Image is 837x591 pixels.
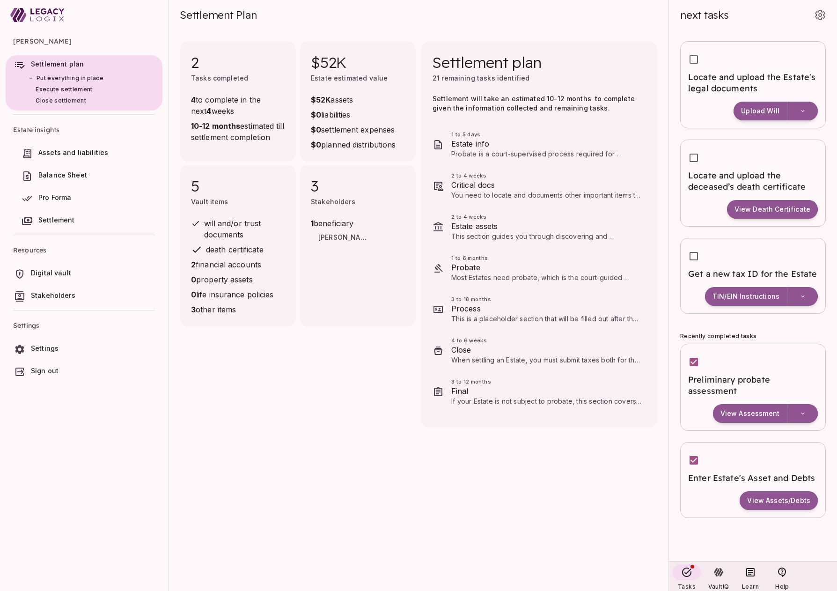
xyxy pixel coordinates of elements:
[451,295,642,303] span: 3 to 18 months
[6,189,162,208] a: Pro Forma
[206,245,264,254] span: death certificate
[191,120,285,143] span: estimated till settlement completion
[311,219,314,228] strong: 1
[421,289,657,330] div: 3 to 18 monthsProcessThis is a placeholder section that will be filled out after the estate's ass...
[451,179,642,191] span: Critical docs
[36,86,92,93] span: Execute settlement
[451,213,642,221] span: 2 to 4 weeks
[451,337,642,344] span: 4 to 6 weeks
[680,442,826,518] div: Enter Estate's Asset and DebtsView Assets/Debts
[705,287,787,306] button: TIN/EIN Instructions
[191,289,285,300] span: life insurance policies
[6,144,162,163] a: Assets and liabilities
[421,330,657,371] div: 4 to 6 weeksCloseWhen settling an Estate, you must submit taxes both for the deceased and for the...
[421,207,657,248] div: 2 to 4 weeksEstate assetsThis section guides you through discovering and documenting the deceased...
[451,254,642,262] span: 1 to 6 months
[727,200,818,219] button: View Death Certificate
[742,583,759,590] span: Learn
[191,305,196,314] strong: 3
[180,8,257,22] span: Settlement Plan
[180,42,296,162] div: 2Tasks completed4to complete in the next4weeks10-12 monthsestimated till settlement completion
[680,140,826,227] div: Locate and upload the deceased’s death certificateView Death Certificate
[13,118,155,141] span: Estate insights
[204,219,264,239] span: will and/or trust documents
[38,171,87,179] span: Balance Sheet
[31,291,75,299] span: Stakeholders
[688,170,818,192] span: Locate and upload the deceased’s death certificate
[433,53,541,72] span: Settlement plan
[31,60,84,68] span: Settlement plan
[13,239,155,261] span: Resources
[734,102,787,120] button: Upload Will
[311,94,396,105] span: assets
[680,41,826,128] div: Locate and upload the Estate's legal documentsUpload Will
[421,248,657,289] div: 1 to 6 monthsProbateMost Estates need probate, which is the court-guided process for transferring...
[191,121,240,131] strong: 10-12 months
[6,211,162,231] a: Settlement
[191,53,285,72] span: 2
[31,367,59,375] span: Sign out
[451,315,641,341] span: This is a placeholder section that will be filled out after the estate's assets and debts have be...
[680,332,756,340] span: Recently completed tasks
[712,292,779,301] span: TIN/EIN Instructions
[318,233,369,244] span: [PERSON_NAME]
[13,314,155,337] span: Settings
[688,473,818,484] span: Enter Estate's Asset and Debts
[421,165,657,207] div: 2 to 4 weeksCritical docsYou need to locate and documents other important items to settle the Est...
[688,268,818,280] span: Get a new tax ID for the Estate
[191,198,228,206] span: Vault items
[451,273,639,347] span: Most Estates need probate, which is the court-guided process for transferring an Estate’s assets....
[191,260,196,269] strong: 2
[6,340,162,359] a: Settings
[680,8,729,22] span: next tasks
[191,275,196,284] strong: 0
[451,172,642,179] span: 2 to 4 weeks
[433,74,529,82] span: 21 remaining tasks identified
[451,262,642,273] span: Probate
[38,216,75,224] span: Settlement
[311,53,404,72] span: $52K
[451,344,642,355] span: Close
[311,198,355,206] span: Stakeholders
[6,264,162,284] a: Digital vault
[311,109,396,120] span: liabilities
[311,139,396,150] span: planned distributions
[680,238,826,314] div: Get a new tax ID for the EstateTIN/EIN Instructions
[713,404,787,423] button: View Assessment
[775,583,789,590] span: Help
[191,95,196,104] strong: 4
[13,30,155,52] span: [PERSON_NAME]
[38,148,108,156] span: Assets and liabilities
[451,356,641,411] span: When settling an Estate, you must submit taxes both for the deceased and for the Estate. This sec...
[680,344,826,431] div: Preliminary probate assessmentView Assessment
[688,374,818,397] span: Preliminary probate assessment
[6,55,162,111] a: Settlement planPut everything in placeExecute settlementClose settlement
[6,362,162,382] a: Sign out
[311,95,330,104] strong: $52K
[191,94,285,117] span: to complete in the next weeks
[300,165,416,326] div: 3Stakeholders1beneficiary[PERSON_NAME]
[311,124,396,135] span: settlement expenses
[421,371,657,413] div: 3 to 12 monthsFinalIf your Estate is not subject to probate, this section covers final accounting...
[6,287,162,306] a: Stakeholders
[451,232,641,296] span: This section guides you through discovering and documenting the deceased's financial assets and l...
[191,290,196,299] strong: 0
[433,95,637,112] span: Settlement will take an estimated 10-12 months to complete given the information collected and re...
[451,397,641,452] span: If your Estate is not subject to probate, this section covers final accounting, distribution of a...
[451,385,642,397] span: Final
[451,138,642,149] span: Estate info
[300,42,416,162] div: $52KEstate estimated value$52Kassets$0liabilities$0settlement expenses$0planned distributions
[720,409,779,418] span: View Assessment
[206,106,211,116] strong: 4
[747,496,810,505] span: View Assets/Debts
[311,110,321,119] strong: $0
[311,177,404,195] span: 3
[180,165,296,326] div: 5Vault itemswill and/or trust documentsdeath certificate2financial accounts0property assets0life ...
[734,205,810,214] span: View Death Certificate
[741,107,779,115] span: Upload Will
[38,193,71,201] span: Pro Forma
[678,583,696,590] span: Tasks
[191,304,285,315] span: other items
[451,303,642,314] span: Process
[451,131,642,138] span: 1 to 5 days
